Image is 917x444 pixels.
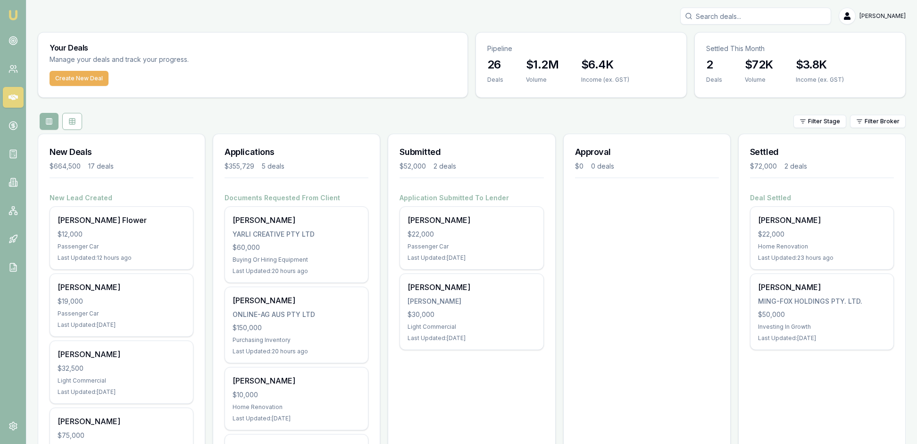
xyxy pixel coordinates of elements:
div: $30,000 [408,310,535,319]
div: [PERSON_NAME] [408,297,535,306]
div: $664,500 [50,162,81,171]
h4: Deal Settled [750,193,894,203]
input: Search deals [680,8,831,25]
div: $32,500 [58,364,185,373]
div: $22,000 [408,230,535,239]
div: $12,000 [58,230,185,239]
div: Passenger Car [58,243,185,250]
h3: 2 [706,57,722,72]
div: [PERSON_NAME] [408,214,535,226]
button: Filter Broker [850,115,906,128]
div: 17 deals [88,162,114,171]
div: $0 [575,162,584,171]
p: Pipeline [487,44,675,53]
div: Last Updated: [DATE] [233,415,360,422]
span: Filter Broker [865,118,900,125]
div: ONLINE-AG AUS PTY LTD [233,310,360,319]
div: Deals [487,76,503,84]
div: 5 deals [262,162,284,171]
h3: Applications [225,145,368,159]
div: Last Updated: [DATE] [58,321,185,329]
div: 0 deals [591,162,614,171]
div: $50,000 [758,310,886,319]
div: [PERSON_NAME] [233,295,360,306]
div: MING-FOX HOLDINGS PTY. LTD. [758,297,886,306]
div: 2 deals [433,162,456,171]
div: Income (ex. GST) [796,76,844,84]
div: $52,000 [400,162,426,171]
div: Volume [526,76,559,84]
div: [PERSON_NAME] [233,375,360,386]
h3: Submitted [400,145,543,159]
div: Last Updated: [DATE] [758,334,886,342]
h4: Documents Requested From Client [225,193,368,203]
div: $72,000 [750,162,777,171]
div: Last Updated: 12 hours ago [58,254,185,262]
div: Last Updated: 20 hours ago [233,267,360,275]
div: Light Commercial [58,377,185,384]
div: $60,000 [233,243,360,252]
div: [PERSON_NAME] [758,214,886,226]
div: $10,000 [233,390,360,400]
h3: Settled [750,145,894,159]
p: Settled This Month [706,44,894,53]
h4: Application Submitted To Lender [400,193,543,203]
div: Income (ex. GST) [581,76,629,84]
div: [PERSON_NAME] [58,416,185,427]
div: 2 deals [784,162,807,171]
h3: $6.4K [581,57,629,72]
div: $19,000 [58,297,185,306]
div: [PERSON_NAME] [758,282,886,293]
div: Last Updated: [DATE] [58,388,185,396]
div: Investing In Growth [758,323,886,331]
div: $355,729 [225,162,254,171]
div: Purchasing Inventory [233,336,360,344]
div: Last Updated: 20 hours ago [233,348,360,355]
div: [PERSON_NAME] [58,349,185,360]
button: Create New Deal [50,71,108,86]
span: Filter Stage [808,118,840,125]
div: Last Updated: 23 hours ago [758,254,886,262]
div: Deals [706,76,722,84]
div: YARLI CREATIVE PTY LTD [233,230,360,239]
p: Manage your deals and track your progress. [50,54,291,65]
div: $150,000 [233,323,360,333]
span: [PERSON_NAME] [859,12,906,20]
div: $22,000 [758,230,886,239]
h3: $3.8K [796,57,844,72]
div: [PERSON_NAME] [233,214,360,226]
div: [PERSON_NAME] [408,282,535,293]
img: emu-icon-u.png [8,9,19,21]
h3: $1.2M [526,57,559,72]
h4: New Lead Created [50,193,193,203]
h3: Approval [575,145,719,159]
div: [PERSON_NAME] Flower [58,214,185,226]
div: Last Updated: [DATE] [408,254,535,262]
h3: $72K [745,57,773,72]
div: Passenger Car [58,310,185,317]
div: Home Renovation [233,403,360,411]
div: [PERSON_NAME] [58,282,185,293]
div: Buying Or Hiring Equipment [233,256,360,264]
h3: New Deals [50,145,193,159]
div: Passenger Car [408,243,535,250]
div: $75,000 [58,431,185,440]
h3: 26 [487,57,503,72]
div: Volume [745,76,773,84]
div: Light Commercial [408,323,535,331]
div: Home Renovation [758,243,886,250]
h3: Your Deals [50,44,456,51]
div: Last Updated: [DATE] [408,334,535,342]
button: Filter Stage [793,115,846,128]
